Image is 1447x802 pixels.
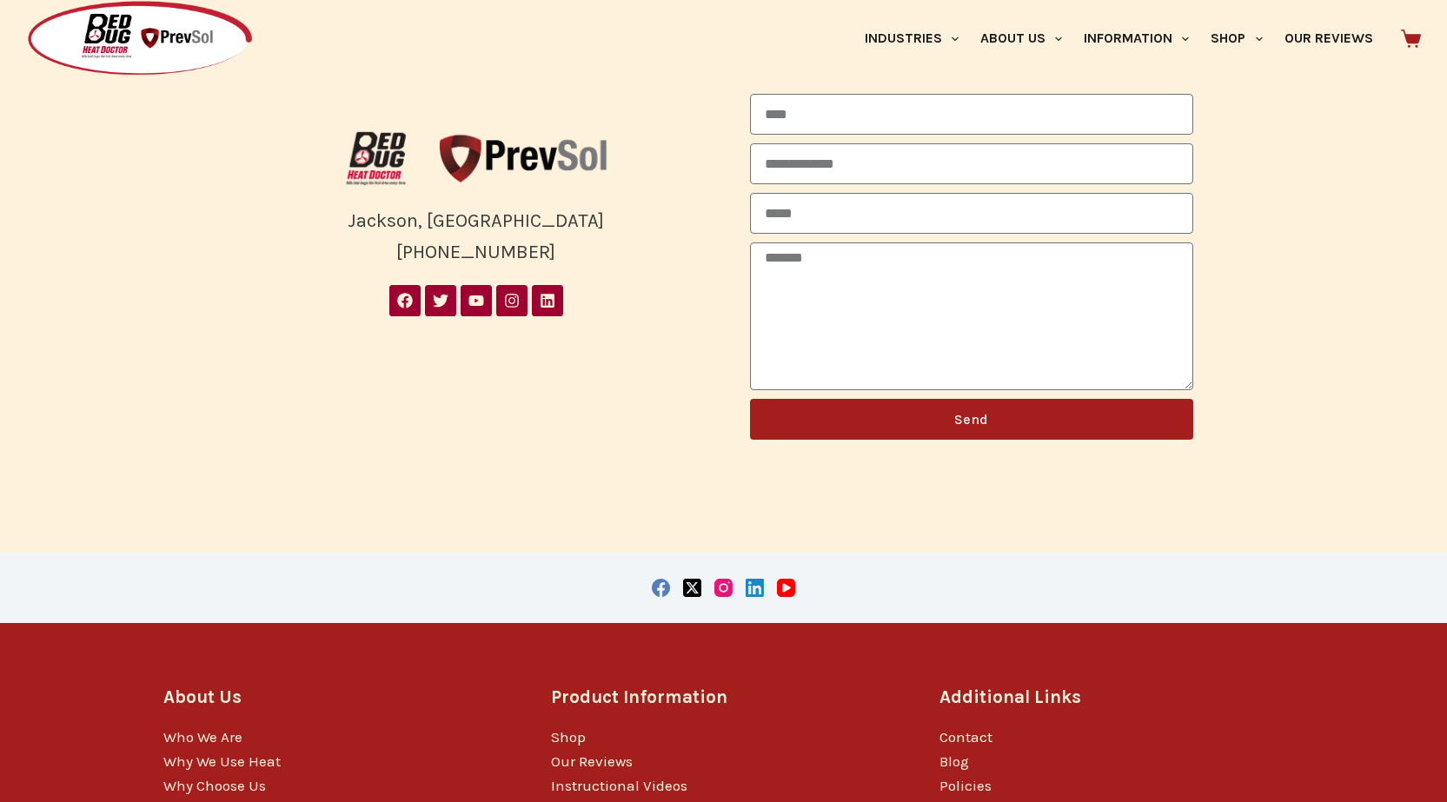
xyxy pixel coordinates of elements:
[750,399,1193,440] button: Send
[954,413,988,427] span: Send
[750,94,1193,448] form: General Contact Form
[163,684,508,711] h3: About Us
[551,752,633,770] a: Our Reviews
[714,579,733,597] a: Instagram
[551,777,687,794] a: Instructional Videos
[163,752,281,770] a: Why We Use Heat
[551,728,586,746] a: Shop
[777,579,795,597] a: YouTube
[939,684,1284,711] h3: Additional Links
[163,728,242,746] a: Who We Are
[255,205,698,268] div: Jackson, [GEOGRAPHIC_DATA] [PHONE_NUMBER]
[551,684,896,711] h3: Product Information
[652,579,670,597] a: Facebook
[939,752,969,770] a: Blog
[939,728,992,746] a: Contact
[746,579,764,597] a: LinkedIn
[683,579,701,597] a: X (Twitter)
[163,777,266,794] a: Why Choose Us
[939,777,992,794] a: Policies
